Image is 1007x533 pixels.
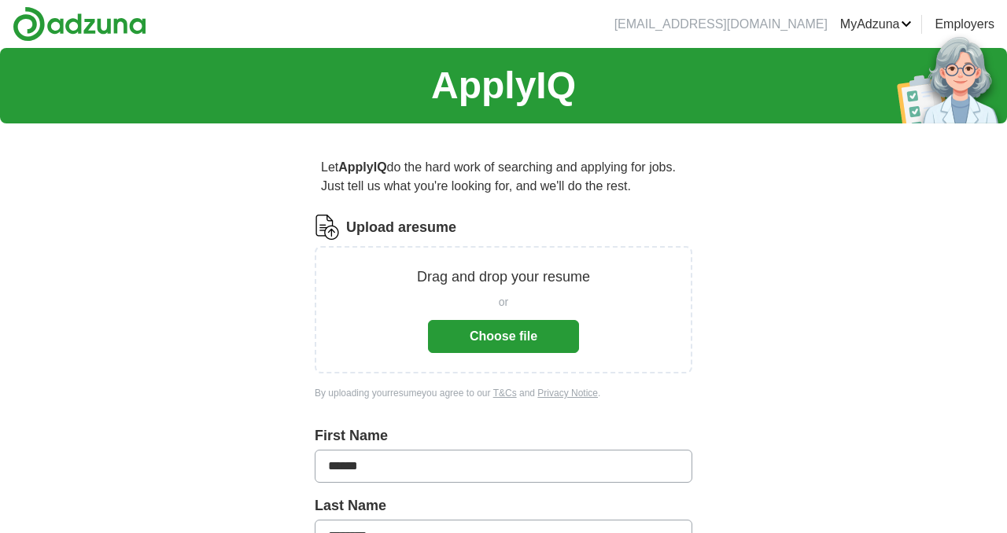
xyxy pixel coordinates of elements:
p: Let do the hard work of searching and applying for jobs. Just tell us what you're looking for, an... [315,152,692,202]
h1: ApplyIQ [431,57,576,114]
strong: ApplyIQ [338,160,386,174]
label: First Name [315,425,692,447]
a: Privacy Notice [537,388,598,399]
p: Drag and drop your resume [417,266,590,288]
a: Employers [935,15,994,34]
a: MyAdzuna [840,15,913,34]
button: Choose file [428,320,579,353]
label: Upload a resume [346,217,456,238]
img: CV Icon [315,215,340,240]
a: T&Cs [493,388,517,399]
li: [EMAIL_ADDRESS][DOMAIN_NAME] [614,15,828,34]
img: Adzuna logo [13,6,146,42]
span: or [499,294,508,311]
div: By uploading your resume you agree to our and . [315,386,692,400]
label: Last Name [315,495,692,516]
